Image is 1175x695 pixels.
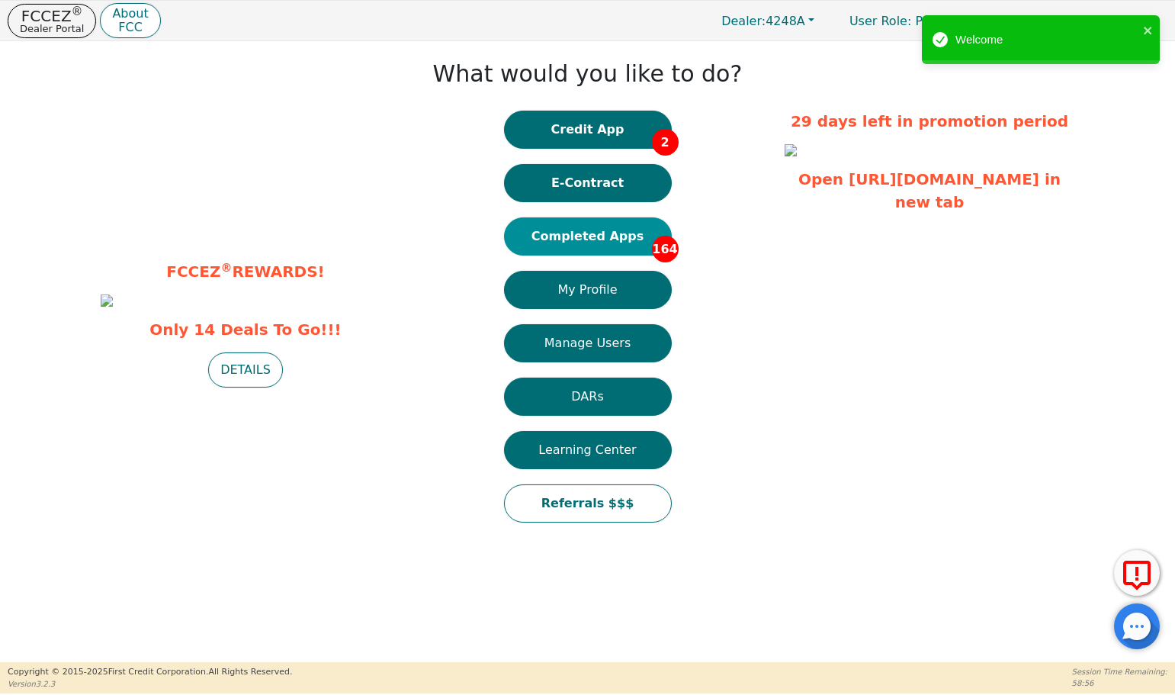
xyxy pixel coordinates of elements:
button: Learning Center [504,431,672,469]
button: AboutFCC [100,3,160,39]
button: Report Error to FCC [1114,550,1160,596]
button: Dealer:4248A [705,9,830,33]
p: Primary [834,6,978,36]
p: 29 days left in promotion period [785,110,1074,133]
span: 4248A [721,14,805,28]
sup: ® [72,5,83,18]
button: E-Contract [504,164,672,202]
button: Referrals $$$ [504,484,672,523]
p: FCCEZ [20,8,84,24]
span: Only 14 Deals To Go!!! [101,318,390,341]
p: About [112,8,148,20]
button: close [1143,21,1154,39]
span: All Rights Reserved. [208,667,292,677]
span: User Role : [849,14,911,28]
button: FCCEZ®Dealer Portal [8,4,96,38]
button: Completed Apps164 [504,217,672,256]
p: Dealer Portal [20,24,84,34]
button: My Profile [504,271,672,309]
button: DETAILS [208,352,283,388]
p: FCC [112,21,148,34]
p: Copyright © 2015- 2025 First Credit Corporation. [8,666,292,679]
span: 164 [652,236,679,262]
p: FCCEZ REWARDS! [101,260,390,283]
button: Credit App2 [504,111,672,149]
a: Open [URL][DOMAIN_NAME] in new tab [798,170,1061,211]
p: Version 3.2.3 [8,678,292,690]
img: c3309f99-033b-4a87-8210-ae0e77f9a5fa [101,294,113,307]
button: Manage Users [504,324,672,362]
span: 2 [652,129,679,156]
p: 58:56 [1072,677,1167,689]
button: DARs [504,378,672,416]
a: User Role: Primary [834,6,978,36]
button: 4248A:[PERSON_NAME] [981,9,1167,33]
h1: What would you like to do? [433,60,743,88]
span: Dealer: [721,14,766,28]
sup: ® [220,261,232,275]
div: Welcome [955,31,1138,49]
p: Session Time Remaining: [1072,666,1167,677]
img: 7a4884cd-5e94-486c-8142-8198e4f2ec3a [785,144,797,156]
